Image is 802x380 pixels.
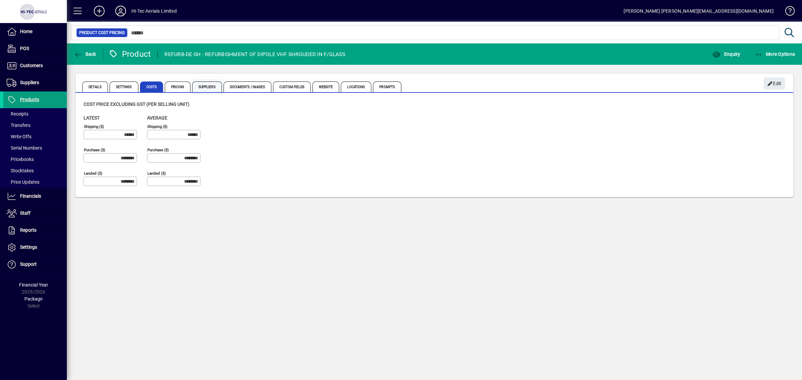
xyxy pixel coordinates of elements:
button: Add [89,5,110,17]
span: Home [20,29,32,34]
a: Settings [3,239,67,256]
a: Price Updates [3,176,67,188]
span: Transfers [7,123,30,128]
div: [PERSON_NAME] [PERSON_NAME][EMAIL_ADDRESS][DOMAIN_NAME] [624,6,774,16]
a: Financials [3,188,67,205]
mat-label: Purchase ($) [147,148,169,152]
mat-label: Landed ($) [147,171,166,176]
span: Edit [767,78,782,89]
span: Latest [84,115,100,121]
span: Back [74,51,96,57]
mat-label: Landed ($) [84,171,102,176]
span: Products [20,97,39,102]
span: Financial Year [19,282,48,288]
span: Financials [20,193,41,199]
button: Profile [110,5,131,17]
span: Suppliers [20,80,39,85]
span: POS [20,46,29,51]
span: Product Cost Pricing [79,29,125,36]
a: Pricebooks [3,154,67,165]
span: Receipts [7,111,28,117]
a: Support [3,256,67,273]
div: Hi-Tec Aerials Limited [131,6,177,16]
span: Average [147,115,167,121]
mat-label: Shipping ($) [147,124,167,129]
span: Documents / Images [224,81,272,92]
a: POS [3,40,67,57]
button: More Options [753,48,797,60]
span: Reports [20,227,36,233]
span: Price Updates [7,179,39,185]
a: Staff [3,205,67,222]
span: Package [24,296,42,302]
a: Customers [3,57,67,74]
span: Settings [110,81,138,92]
a: Reports [3,222,67,239]
button: Back [72,48,98,60]
a: Home [3,23,67,40]
a: Stocktakes [3,165,67,176]
span: Settings [20,244,37,250]
span: Write Offs [7,134,31,139]
a: Transfers [3,120,67,131]
span: Suppliers [192,81,222,92]
span: Cost price excluding GST (per selling unit) [84,102,189,107]
a: Receipts [3,108,67,120]
span: Pricebooks [7,157,34,162]
a: Serial Numbers [3,142,67,154]
a: Suppliers [3,74,67,91]
span: Website [312,81,340,92]
span: Costs [140,81,163,92]
a: Write Offs [3,131,67,142]
span: Locations [341,81,371,92]
div: REFURB-DE-SH - REFURBISHMENT OF DIPOLE VHF SHROUDED IN F/GLASS [164,49,345,60]
span: Staff [20,210,30,216]
mat-label: Shipping ($) [84,124,104,129]
span: Pricing [165,81,190,92]
mat-label: Purchase ($) [84,148,105,152]
span: Details [82,81,108,92]
button: Enquiry [711,48,742,60]
span: Custom Fields [273,81,310,92]
button: Edit [764,77,785,89]
span: Serial Numbers [7,145,42,151]
span: Customers [20,63,43,68]
span: Prompts [373,81,401,92]
span: Stocktakes [7,168,34,173]
div: Product [109,49,151,59]
app-page-header-button: Back [67,48,104,60]
a: Knowledge Base [780,1,794,23]
span: More Options [755,51,795,57]
span: Enquiry [712,51,740,57]
span: Support [20,261,37,267]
